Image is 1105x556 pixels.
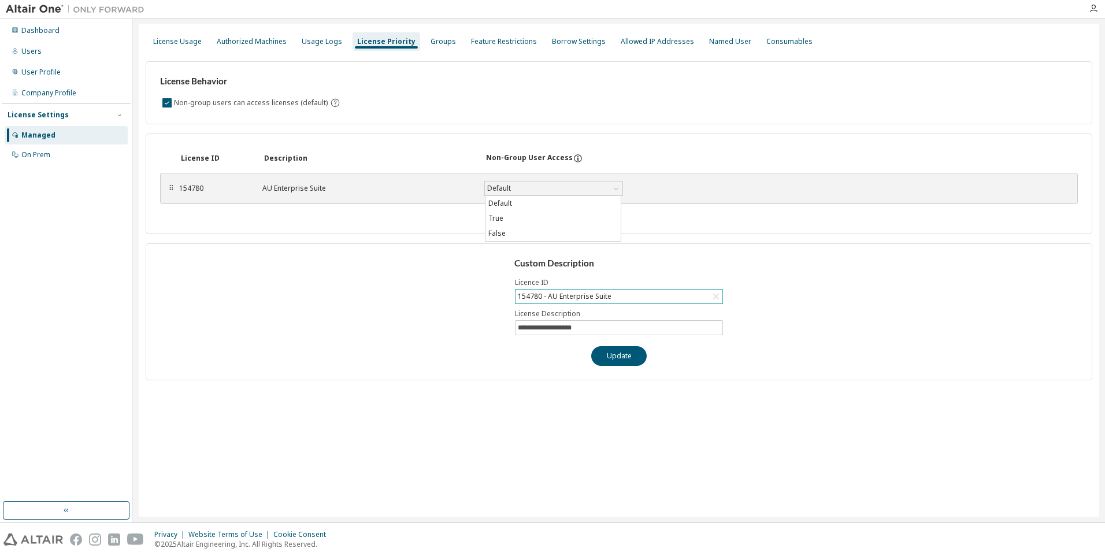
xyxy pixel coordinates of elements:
div: Cookie Consent [273,530,333,539]
img: linkedin.svg [108,533,120,546]
div: Named User [709,37,751,46]
div: Feature Restrictions [471,37,537,46]
div: Default [485,181,622,195]
div: Default [485,182,513,195]
img: facebook.svg [70,533,82,546]
div: 154780 - AU Enterprise Suite [516,290,613,303]
button: Update [591,346,647,366]
svg: By default any user not assigned to any group can access any license. Turn this setting off to di... [330,98,340,108]
div: Managed [21,131,55,140]
div: Company Profile [21,88,76,98]
div: Website Terms of Use [188,530,273,539]
img: altair_logo.svg [3,533,63,546]
div: Borrow Settings [552,37,606,46]
label: Licence ID [515,278,723,287]
li: False [485,226,621,241]
div: Description [264,154,472,163]
div: 154780 [179,184,249,193]
div: Allowed IP Addresses [621,37,694,46]
div: Non-Group User Access [486,153,573,164]
div: Privacy [154,530,188,539]
img: Altair One [6,3,150,15]
div: 154780 - AU Enterprise Suite [516,290,722,303]
div: Groups [431,37,456,46]
label: License Description [515,309,723,318]
img: youtube.svg [127,533,144,546]
div: AU Enterprise Suite [262,184,470,193]
div: License Priority [357,37,416,46]
div: Users [21,47,42,56]
div: Consumables [766,37,813,46]
p: © 2025 Altair Engineering, Inc. All Rights Reserved. [154,539,333,549]
img: instagram.svg [89,533,101,546]
div: Usage Logs [302,37,342,46]
div: ⠿ [168,184,175,193]
div: On Prem [21,150,50,160]
div: Authorized Machines [217,37,287,46]
div: User Profile [21,68,61,77]
label: Non-group users can access licenses (default) [174,96,330,110]
h3: License Behavior [160,76,339,87]
div: Dashboard [21,26,60,35]
div: License Usage [153,37,202,46]
li: Default [485,196,621,211]
h3: Custom Description [514,258,724,269]
div: License ID [181,154,250,163]
li: True [485,211,621,226]
div: License Settings [8,110,69,120]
